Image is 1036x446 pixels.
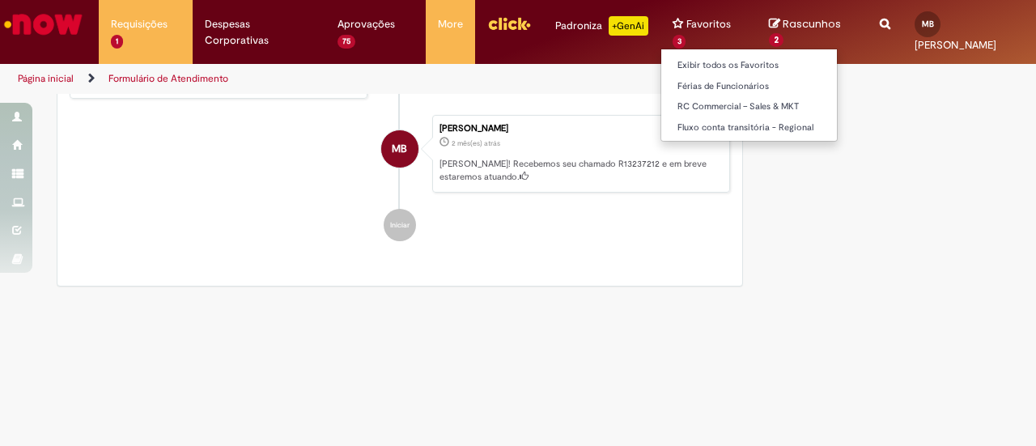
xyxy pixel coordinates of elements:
img: ServiceNow [2,8,85,40]
span: 2 mês(es) atrás [452,138,500,148]
a: Fluxo conta transitória - Regional [661,119,839,137]
span: More [438,16,463,32]
li: Michelle Luise Bosel [70,115,730,193]
span: Requisições [111,16,168,32]
a: Formulário de Atendimento [108,72,228,85]
div: [PERSON_NAME] [439,124,721,134]
span: 3 [673,35,686,49]
span: [PERSON_NAME] [915,38,996,52]
span: 75 [338,35,355,49]
span: Favoritos [686,16,731,32]
img: click_logo_yellow_360x200.png [487,11,531,36]
a: RC Commercial – Sales & MKT [661,98,839,116]
span: MB [922,19,934,29]
a: Férias de Funcionários [661,78,839,96]
span: 1 [111,35,123,49]
p: +GenAi [609,16,648,36]
a: Página inicial [18,72,74,85]
ul: Trilhas de página [12,64,678,94]
ul: Favoritos [660,49,839,142]
span: Aprovações [338,16,395,32]
span: MB [392,130,407,168]
div: Michelle Luise Bosel [381,130,418,168]
time: 02/07/2025 19:35:45 [452,138,500,148]
a: Exibir todos os Favoritos [661,57,839,74]
a: Rascunhos [769,17,856,47]
span: Despesas Corporativas [205,16,314,49]
span: Rascunhos [783,16,841,32]
p: [PERSON_NAME]! Recebemos seu chamado R13237212 e em breve estaremos atuando. [439,158,721,183]
div: Padroniza [555,16,648,36]
span: 2 [769,33,783,48]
